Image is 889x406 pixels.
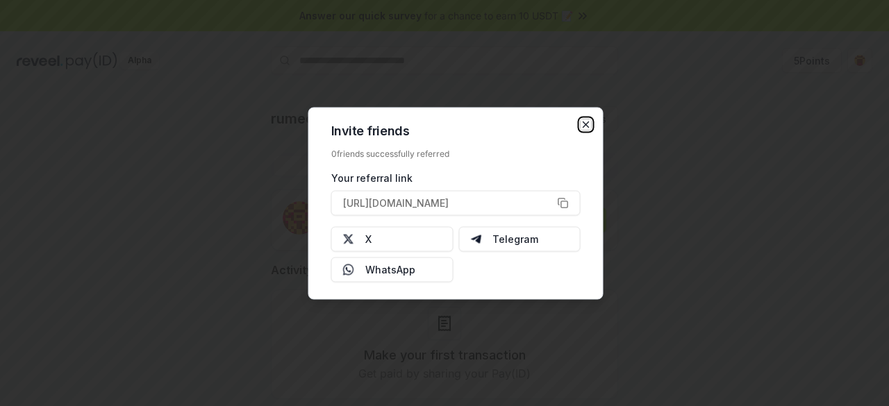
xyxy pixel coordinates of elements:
span: [URL][DOMAIN_NAME] [343,196,449,210]
button: WhatsApp [331,257,454,282]
div: Your referral link [331,170,581,185]
button: [URL][DOMAIN_NAME] [331,190,581,215]
img: X [343,233,354,244]
img: Whatsapp [343,264,354,275]
div: 0 friends successfully referred [331,148,581,159]
button: X [331,226,454,251]
img: Telegram [470,233,481,244]
button: Telegram [458,226,581,251]
h2: Invite friends [331,124,581,137]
